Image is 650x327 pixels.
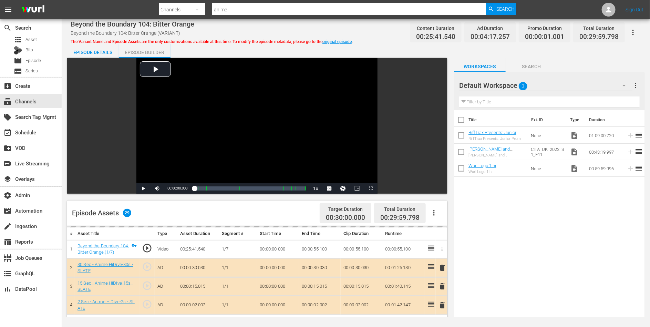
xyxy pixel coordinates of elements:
td: 00:00:02.002 [341,296,382,315]
th: Type [155,227,177,240]
th: # [67,227,75,240]
td: 1/1 [219,277,257,296]
div: [PERSON_NAME] and [PERSON_NAME] [468,153,525,157]
td: 00:00:15.015 [299,277,341,296]
span: reorder [634,164,643,172]
span: 00:25:41.540 [416,33,455,41]
span: Video [570,164,578,173]
span: 29 [123,209,131,217]
td: 00:00:30.030 [177,258,219,277]
button: Episode Details [67,44,119,58]
div: Content Duration [416,23,455,33]
a: RiffTrax Presents: Junior Prom [468,130,519,140]
svg: Add to Episode [627,132,634,139]
span: Beyond the Boundary 104: Bitter Orange (VARIANT) [71,30,180,36]
td: 4 [67,296,75,315]
img: ans4CAIJ8jUAAAAAAAAAAAAAAAAAAAAAAAAgQb4GAAAAAAAAAAAAAAAAAAAAAAAAJMjXAAAAAAAAAAAAAAAAAAAAAAAAgAT5G... [17,2,50,18]
td: 00:01:25.130 [382,258,424,277]
th: Asset Duration [177,227,219,240]
td: 00:01:40.145 [382,277,424,296]
a: 15 Sec - Anime HiDive-15s - SLATE [78,280,133,292]
span: The Variant Name and Episode Assets are the only customizations available at this time. To modify... [71,39,353,44]
div: Wurl Logo 1 hr [468,170,496,174]
div: Ad Duration [471,23,510,33]
th: End Time [299,227,341,240]
button: Episode Builder [119,44,171,58]
th: Asset Title [75,227,140,240]
td: 00:00:15.015 [341,277,382,296]
th: Clip Duration [341,227,382,240]
th: Runtime [382,227,424,240]
div: Target Duration [326,204,365,214]
td: 00:00:30.030 [341,258,382,277]
th: Duration [585,110,626,130]
td: 00:00:55.100 [299,240,341,258]
span: 00:30:00.000 [326,214,365,222]
span: more_vert [631,81,640,90]
td: 00:00:30.030 [299,258,341,277]
a: Beyond the Boundary 104: Bitter Orange (1/7) [78,243,129,255]
a: 2 Sec - Anime HiDive-2s - SLATE [78,299,135,311]
td: AD [155,296,177,315]
td: 00:01:42.147 [382,296,424,315]
span: reorder [634,131,643,139]
button: Mute [150,183,164,194]
span: Asset [25,36,37,43]
th: Title [468,110,527,130]
td: 01:09:00.720 [586,127,624,144]
span: DataPool [3,285,12,293]
span: play_circle_outline [142,243,153,253]
button: Search [486,3,516,15]
button: Captions [322,183,336,194]
span: VOD [3,144,12,152]
span: 00:00:01.001 [525,33,564,41]
td: None [528,160,567,177]
td: 00:00:00.000 [257,296,299,315]
span: menu [4,6,12,14]
div: Bits [14,46,22,54]
div: Progress Bar [195,186,306,191]
span: Automation [3,207,12,215]
span: Job Queues [3,254,12,262]
td: AD [155,277,177,296]
span: GraphQL [3,269,12,278]
span: Video [570,148,578,156]
th: Segment # [219,227,257,240]
span: Live Streaming [3,160,12,168]
td: 1/1 [219,258,257,277]
div: Episode Builder [119,44,171,61]
th: Ext. ID [527,110,566,130]
span: Ingestion [3,222,12,231]
span: Series [25,68,38,74]
div: Total Duration [380,204,420,214]
a: Wurl Logo 1 hr [468,163,496,168]
td: 3 [67,277,75,296]
span: Episode [25,57,41,64]
th: Type [566,110,585,130]
td: 00:00:00.000 [257,258,299,277]
span: reorder [634,147,643,156]
a: [PERSON_NAME] and [PERSON_NAME] [468,146,513,157]
td: Video [155,240,177,258]
span: Bits [25,47,33,53]
span: Search Tag Mgmt [3,113,12,121]
td: 1/7 [219,240,257,258]
span: Admin [3,191,12,200]
td: 00:00:55.100 [382,240,424,258]
span: 00:00:00.000 [167,186,187,190]
div: Promo Duration [525,23,564,33]
span: play_circle_outline [142,299,153,309]
button: Picture-in-Picture [350,183,364,194]
td: 00:25:41.540 [177,240,219,258]
span: 00:29:59.798 [380,214,420,222]
a: 30 Sec - Anime HiDive-30s - SLATE [78,262,133,274]
td: AD [155,258,177,277]
td: 1 [67,240,75,258]
span: 00:29:59.798 [579,33,619,41]
button: Jump To Time [336,183,350,194]
td: 2 [67,258,75,277]
span: Asset [14,35,22,44]
div: RiffTrax Presents: Junior Prom [468,136,525,141]
span: Search [506,62,557,71]
a: original episode [322,39,352,44]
